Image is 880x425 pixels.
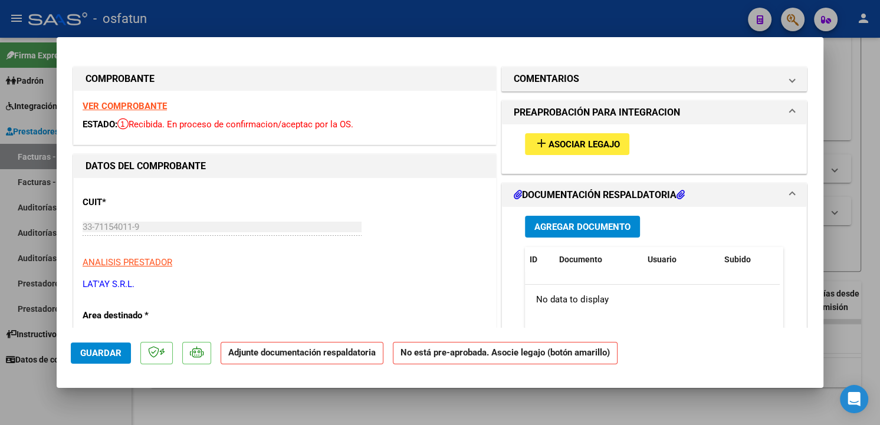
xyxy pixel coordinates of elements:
[83,257,172,268] span: ANALISIS PRESTADOR
[80,348,122,358] span: Guardar
[514,106,680,120] h1: PREAPROBACIÓN PARA INTEGRACION
[549,139,620,150] span: Asociar Legajo
[71,342,131,364] button: Guardar
[530,255,537,264] span: ID
[534,222,631,232] span: Agregar Documento
[525,133,629,155] button: Asociar Legajo
[648,255,677,264] span: Usuario
[514,188,685,202] h1: DOCUMENTACIÓN RESPALDATORIA
[525,216,640,238] button: Agregar Documento
[86,73,155,84] strong: COMPROBANTE
[83,309,204,322] p: Area destinado *
[502,67,806,91] mat-expansion-panel-header: COMENTARIOS
[779,247,838,272] datatable-header-cell: Acción
[525,247,554,272] datatable-header-cell: ID
[554,247,643,272] datatable-header-cell: Documento
[559,255,602,264] span: Documento
[720,247,779,272] datatable-header-cell: Subido
[86,160,206,172] strong: DATOS DEL COMPROBANTE
[228,347,376,358] strong: Adjunte documentación respaldatoria
[393,342,618,365] strong: No está pre-aprobada. Asocie legajo (botón amarillo)
[83,101,167,111] a: VER COMPROBANTE
[525,285,780,314] div: No data to display
[502,101,806,124] mat-expansion-panel-header: PREAPROBACIÓN PARA INTEGRACION
[534,136,549,150] mat-icon: add
[83,278,487,291] p: LAT'AY S.R.L.
[643,247,720,272] datatable-header-cell: Usuario
[117,119,353,130] span: Recibida. En proceso de confirmacion/aceptac por la OS.
[724,255,751,264] span: Subido
[502,124,806,173] div: PREAPROBACIÓN PARA INTEGRACION
[840,385,868,413] div: Open Intercom Messenger
[514,72,579,86] h1: COMENTARIOS
[83,196,204,209] p: CUIT
[83,119,117,130] span: ESTADO:
[502,183,806,207] mat-expansion-panel-header: DOCUMENTACIÓN RESPALDATORIA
